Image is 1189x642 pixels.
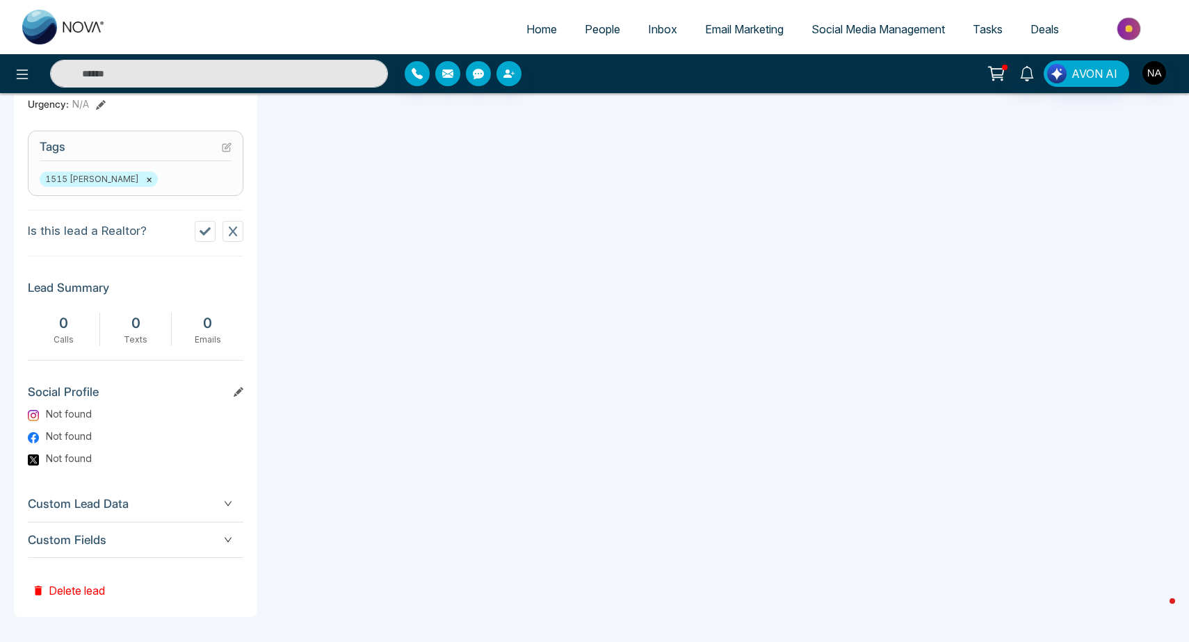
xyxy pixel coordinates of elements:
h3: Social Profile [28,385,243,406]
span: Home [526,22,557,36]
span: Urgency : [28,97,69,111]
span: down [224,536,232,544]
img: Instagram Logo [28,410,39,421]
span: Tasks [973,22,1003,36]
a: Deals [1017,16,1073,42]
span: 1515 [PERSON_NAME] [40,172,158,187]
div: Texts [107,334,165,346]
span: AVON AI [1071,65,1117,82]
span: N/A [72,97,89,111]
span: People [585,22,620,36]
img: Twitter Logo [28,454,39,466]
div: Calls [35,334,92,346]
a: Social Media Management [798,16,959,42]
img: Nova CRM Logo [22,10,106,44]
a: Tasks [959,16,1017,42]
p: Is this lead a Realtor? [28,222,147,240]
span: Not found [46,429,92,443]
a: Email Marketing [691,16,798,42]
iframe: Intercom live chat [1142,595,1175,628]
div: 0 [179,313,236,334]
img: Market-place.gif [1080,13,1181,44]
button: AVON AI [1044,60,1129,87]
span: Not found [46,406,92,421]
a: Inbox [634,16,691,42]
button: × [146,173,152,186]
span: Social Media Management [811,22,945,36]
span: Deals [1030,22,1059,36]
span: down [224,500,232,508]
img: User Avatar [1142,61,1166,85]
button: Delete lead [28,558,109,603]
div: 0 [107,313,165,334]
a: People [571,16,634,42]
a: Home [512,16,571,42]
span: Custom Fields [28,531,243,550]
span: Email Marketing [705,22,784,36]
div: 0 [35,313,92,334]
h3: Tags [40,140,232,161]
h3: Lead Summary [28,281,243,302]
div: Emails [179,334,236,346]
span: Custom Lead Data [28,495,243,513]
img: Facebook Logo [28,432,39,443]
span: Inbox [648,22,677,36]
span: Not found [46,451,92,466]
img: Lead Flow [1047,64,1067,83]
